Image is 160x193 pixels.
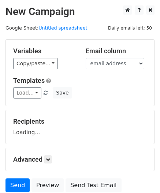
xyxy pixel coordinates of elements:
[13,77,45,84] a: Templates
[86,47,147,55] h5: Email column
[53,87,72,99] button: Save
[105,24,155,32] span: Daily emails left: 50
[13,87,41,99] a: Load...
[38,25,87,31] a: Untitled spreadsheet
[5,5,155,18] h2: New Campaign
[5,178,30,192] a: Send
[13,155,147,163] h5: Advanced
[105,25,155,31] a: Daily emails left: 50
[13,47,75,55] h5: Variables
[66,178,121,192] a: Send Test Email
[5,25,88,31] small: Google Sheet:
[13,117,147,136] div: Loading...
[31,178,64,192] a: Preview
[13,58,58,69] a: Copy/paste...
[13,117,147,126] h5: Recipients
